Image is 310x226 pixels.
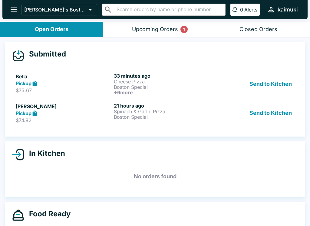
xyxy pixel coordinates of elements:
p: Boston Special [114,84,209,90]
h5: Bella [16,73,111,80]
strong: Pickup [16,80,31,86]
p: Boston Special [114,114,209,120]
h6: + 6 more [114,90,209,95]
div: kaimuki [278,6,298,13]
p: 1 [183,26,185,32]
input: Search orders by name or phone number [115,5,223,14]
p: Alerts [244,7,257,13]
p: Cheese Pizza [114,79,209,84]
h6: 21 hours ago [114,103,209,109]
p: $74.82 [16,117,111,123]
h4: In Kitchen [24,149,65,158]
button: [PERSON_NAME]'s Boston Pizza [21,4,97,15]
div: Upcoming Orders [132,26,178,33]
button: Send to Kitchen [247,73,294,95]
a: BellaPickup$75.6733 minutes agoCheese PizzaBoston Special+6moreSend to Kitchen [12,69,298,99]
button: Send to Kitchen [247,103,294,124]
p: [PERSON_NAME]'s Boston Pizza [24,7,86,13]
p: Spinach & Garlic Pizza [114,109,209,114]
div: Open Orders [35,26,68,33]
p: 0 [240,7,243,13]
button: kaimuki [265,3,300,16]
strong: Pickup [16,110,31,116]
h5: [PERSON_NAME] [16,103,111,110]
h6: 33 minutes ago [114,73,209,79]
p: $75.67 [16,87,111,93]
h4: Submitted [24,50,66,59]
h5: No orders found [12,166,298,187]
button: open drawer [6,2,21,17]
a: [PERSON_NAME]Pickup$74.8221 hours agoSpinach & Garlic PizzaBoston SpecialSend to Kitchen [12,99,298,127]
div: Closed Orders [239,26,277,33]
h4: Food Ready [24,209,71,218]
